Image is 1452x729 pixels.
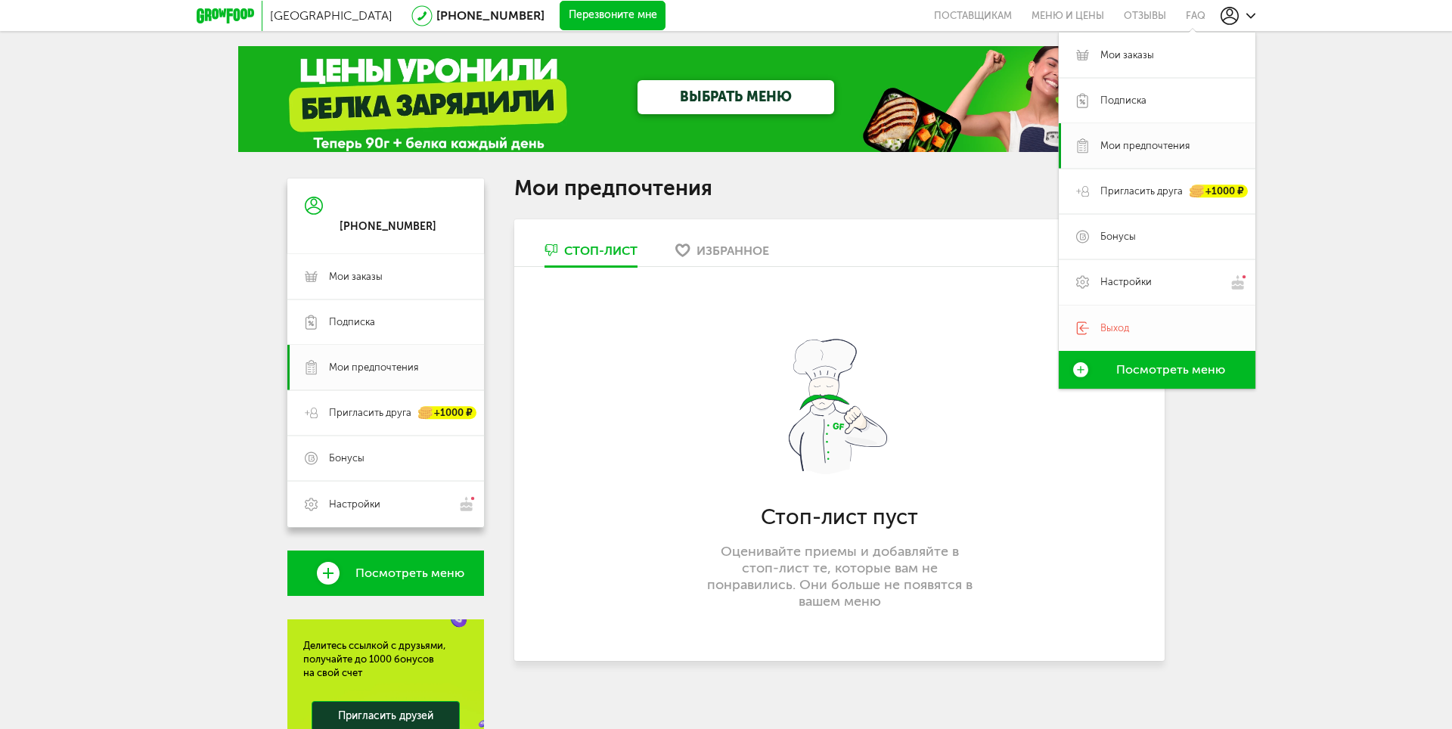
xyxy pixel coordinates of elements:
div: +1000 ₽ [419,407,476,420]
span: Подписка [1100,94,1146,107]
div: Стоп-лист [564,244,638,258]
span: Мои предпочтения [1100,139,1190,153]
span: Мои предпочтения [329,361,418,374]
span: Посмотреть меню [355,566,464,580]
a: Стоп-лист [537,242,645,266]
a: Мои предпочтения [1059,123,1255,169]
h1: Мои предпочтения [514,178,1165,198]
span: [GEOGRAPHIC_DATA] [270,8,392,23]
p: Оценивайте приемы и добавляйте в стоп-лист те, которые вам не понравились. Они больше не появятся... [706,543,973,610]
h3: Стоп-лист пуст [697,504,982,529]
span: Настройки [1100,275,1152,289]
a: Мои заказы [1059,33,1255,78]
a: Настройки [287,481,484,527]
a: Подписка [287,299,484,345]
span: Выход [1100,321,1129,335]
a: Избранное [668,242,777,266]
span: Пригласить друга [329,406,411,420]
a: Бонусы [1059,214,1255,259]
div: +1000 ₽ [1190,185,1248,197]
span: Мои заказы [1100,48,1154,62]
a: Настройки [1059,259,1255,306]
div: Избранное [697,244,769,258]
span: Мои заказы [329,270,383,284]
button: Перезвоните мне [560,1,665,31]
a: Пригласить друга +1000 ₽ [1059,169,1255,214]
span: Подписка [329,315,375,329]
a: Мои предпочтения [287,345,484,390]
a: Бонусы [287,436,484,481]
a: Подписка [1059,78,1255,123]
span: Бонусы [329,451,365,465]
div: Делитесь ссылкой с друзьями, получайте до 1000 бонусов на свой счет [303,639,468,680]
a: Посмотреть меню [287,551,484,596]
a: ВЫБРАТЬ МЕНЮ [638,80,834,114]
span: Настройки [329,498,380,511]
a: Посмотреть меню [1059,351,1255,389]
span: Пригласить друга [1100,185,1183,198]
a: Пригласить друга +1000 ₽ [287,390,484,436]
span: Посмотреть меню [1116,363,1225,377]
a: Мои заказы [287,254,484,299]
a: [PHONE_NUMBER] [436,8,544,23]
div: [PHONE_NUMBER] [340,220,436,234]
a: Выход [1059,306,1255,351]
span: Бонусы [1100,230,1136,244]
